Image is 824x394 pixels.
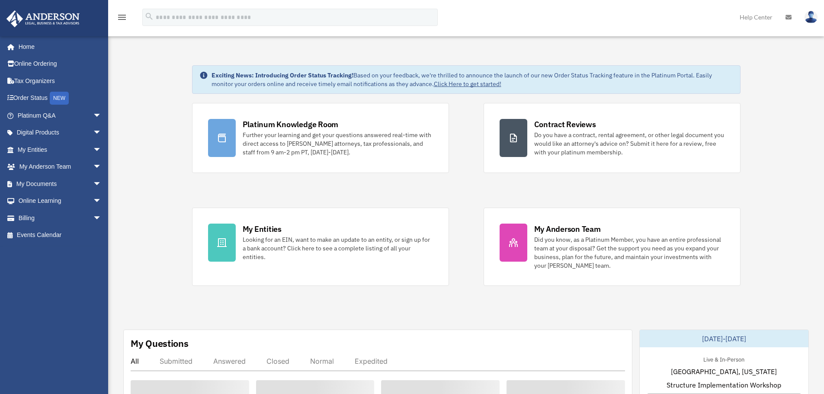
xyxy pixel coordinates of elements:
a: Platinum Knowledge Room Further your learning and get your questions answered real-time with dire... [192,103,449,173]
span: arrow_drop_down [93,107,110,125]
a: Platinum Q&Aarrow_drop_down [6,107,115,124]
img: Anderson Advisors Platinum Portal [4,10,82,27]
div: Do you have a contract, rental agreement, or other legal document you would like an attorney's ad... [534,131,725,157]
a: My Entitiesarrow_drop_down [6,141,115,158]
div: Based on your feedback, we're thrilled to announce the launch of our new Order Status Tracking fe... [212,71,733,88]
span: arrow_drop_down [93,209,110,227]
div: My Questions [131,337,189,350]
a: Digital Productsarrow_drop_down [6,124,115,141]
div: Did you know, as a Platinum Member, you have an entire professional team at your disposal? Get th... [534,235,725,270]
span: arrow_drop_down [93,192,110,210]
div: Live & In-Person [696,354,751,363]
span: arrow_drop_down [93,175,110,193]
a: Online Ordering [6,55,115,73]
a: Billingarrow_drop_down [6,209,115,227]
i: search [144,12,154,21]
a: Contract Reviews Do you have a contract, rental agreement, or other legal document you would like... [484,103,741,173]
a: Events Calendar [6,227,115,244]
div: Further your learning and get your questions answered real-time with direct access to [PERSON_NAM... [243,131,433,157]
a: Order StatusNEW [6,90,115,107]
a: My Anderson Teamarrow_drop_down [6,158,115,176]
div: Submitted [160,357,192,365]
strong: Exciting News: Introducing Order Status Tracking! [212,71,353,79]
div: All [131,357,139,365]
div: Platinum Knowledge Room [243,119,339,130]
a: Online Learningarrow_drop_down [6,192,115,210]
div: Contract Reviews [534,119,596,130]
a: Home [6,38,110,55]
img: User Pic [805,11,818,23]
a: My Documentsarrow_drop_down [6,175,115,192]
div: Expedited [355,357,388,365]
span: arrow_drop_down [93,158,110,176]
a: Tax Organizers [6,72,115,90]
div: My Entities [243,224,282,234]
div: Answered [213,357,246,365]
a: Click Here to get started! [434,80,501,88]
a: menu [117,15,127,22]
div: Looking for an EIN, want to make an update to an entity, or sign up for a bank account? Click her... [243,235,433,261]
div: [DATE]-[DATE] [640,330,808,347]
span: arrow_drop_down [93,124,110,142]
div: Normal [310,357,334,365]
div: NEW [50,92,69,105]
i: menu [117,12,127,22]
div: My Anderson Team [534,224,601,234]
a: My Anderson Team Did you know, as a Platinum Member, you have an entire professional team at your... [484,208,741,286]
span: arrow_drop_down [93,141,110,159]
a: My Entities Looking for an EIN, want to make an update to an entity, or sign up for a bank accoun... [192,208,449,286]
span: Structure Implementation Workshop [667,380,781,390]
span: [GEOGRAPHIC_DATA], [US_STATE] [671,366,777,377]
div: Closed [266,357,289,365]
